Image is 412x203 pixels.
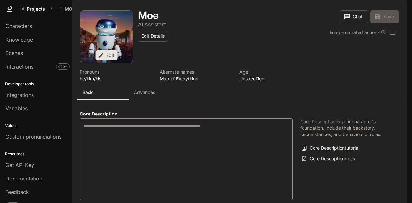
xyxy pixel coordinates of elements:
[48,6,55,13] div: /
[160,69,232,75] p: Alternate names
[82,89,94,96] p: Basic
[300,143,361,153] button: Core Descriptiontutorial
[17,3,48,15] a: Go to projects
[300,118,391,138] p: Core Description is your character's foundation. Include their backstory, circumstances, and beha...
[55,3,85,15] button: Open workspace menu
[95,50,117,61] button: Edit
[138,21,166,28] button: Open character details dialog
[239,69,312,75] p: Age
[330,29,386,36] div: Enable narrated actions
[65,6,75,12] p: MOE
[80,75,152,82] p: he/him/his
[160,69,232,82] button: Open character details dialog
[80,69,152,82] button: Open character details dialog
[340,10,368,23] button: Chat
[80,118,293,200] div: label
[80,11,133,63] button: Open character avatar dialog
[138,10,159,21] button: Open character details dialog
[300,153,357,164] a: Core Descriptiondocs
[138,9,159,22] h1: Moe
[27,6,45,12] span: Projects
[160,75,232,82] p: Map of Everything
[239,69,312,82] button: Open character details dialog
[138,31,168,42] button: Edit Details
[138,21,166,28] p: AI Assistant
[80,111,293,117] h4: Core Description
[134,89,156,96] p: Advanced
[80,11,133,63] div: Avatar image
[239,75,312,82] p: Unspecified
[80,69,152,75] p: Pronouns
